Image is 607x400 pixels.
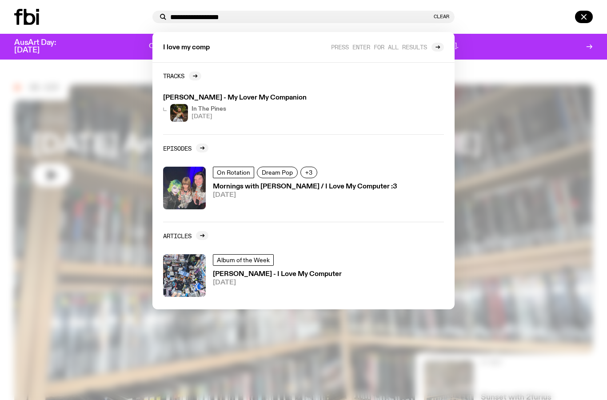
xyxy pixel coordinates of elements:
[14,39,71,54] h3: AusArt Day: [DATE]
[160,251,447,300] a: Ninajirachi covering her face, shot from above. she is in a croweded room packed full of laptops,...
[192,106,226,112] h4: In The Pines
[163,232,192,239] h2: Articles
[331,43,444,52] a: Press enter for all results
[213,192,397,199] span: [DATE]
[213,184,397,190] h3: Mornings with [PERSON_NAME] / I Love My Computer :3
[163,167,206,209] img: A selfie of Dyan Tai, Ninajirachi and Jim.
[163,95,327,101] h3: [PERSON_NAME] - My Lover My Companion
[163,144,208,152] a: Episodes
[434,14,449,19] button: Clear
[331,44,427,50] span: Press enter for all results
[213,271,342,278] h3: [PERSON_NAME] - I Love My Computer
[160,91,330,125] a: [PERSON_NAME] - My Lover My CompanionIn The Pines[DATE]
[149,43,459,51] p: One day. One community. One frequency worth fighting for. Donate to support [DOMAIN_NAME].
[163,145,192,152] h2: Episodes
[160,163,447,213] a: A selfie of Dyan Tai, Ninajirachi and Jim.On RotationDream Pop+3Mornings with [PERSON_NAME] / I L...
[163,44,210,51] span: I love my comp
[163,72,201,80] a: Tracks
[163,72,184,79] h2: Tracks
[213,280,342,286] span: [DATE]
[192,114,226,120] span: [DATE]
[163,231,208,240] a: Articles
[163,254,206,297] img: Ninajirachi covering her face, shot from above. she is in a croweded room packed full of laptops,...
